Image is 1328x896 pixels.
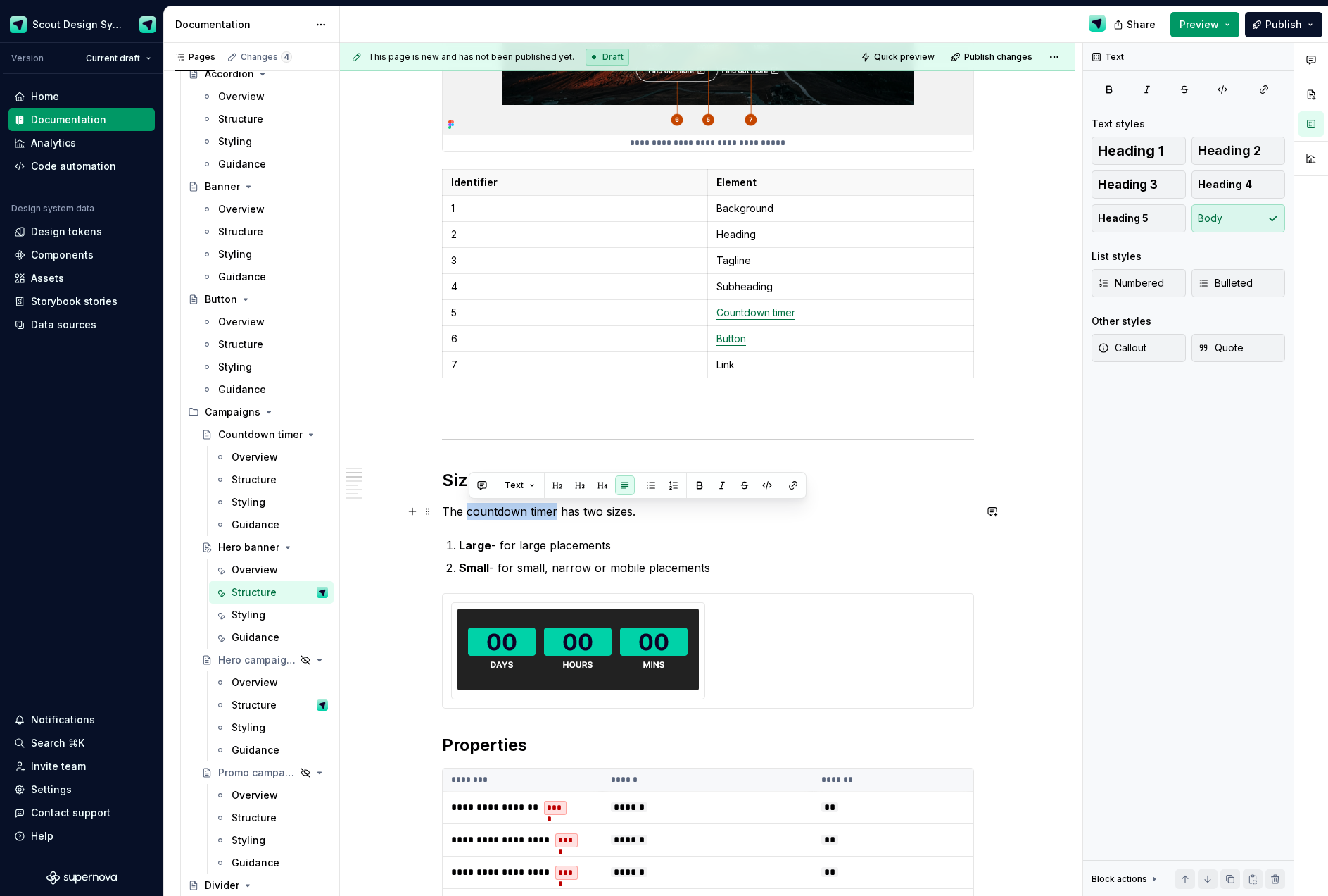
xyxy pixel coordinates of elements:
div: Overview [218,202,265,216]
a: Guidance [196,378,334,401]
button: Heading 4 [1191,170,1286,199]
div: Guidance [232,743,279,757]
p: - for large placements [459,537,974,554]
a: Guidance [209,852,334,874]
div: Help [31,829,53,843]
div: List styles [1092,249,1142,263]
div: Block actions [1092,873,1147,885]
div: Structure [232,811,277,825]
button: Help [8,825,155,847]
a: Documentation [8,108,155,131]
div: Campaigns [205,405,260,419]
span: Publish [1265,18,1302,32]
a: Design tokens [8,220,155,243]
a: Data sources [8,313,155,336]
a: Structure [209,468,334,491]
div: Contact support [31,806,110,820]
div: Data sources [31,318,96,332]
div: Guidance [218,270,266,284]
div: Structure [232,473,277,487]
div: Search ⌘K [31,736,84,750]
a: Supernova Logo [46,871,117,885]
button: Publish changes [947,47,1039,67]
p: The countdown timer has two sizes. [442,503,974,520]
button: Notifications [8,709,155,731]
div: Design tokens [31,225,102,239]
div: Styling [232,833,265,847]
div: Assets [31,271,64,285]
img: e611c74b-76fc-4ef0-bafa-dc494cd4cb8a.png [10,16,27,33]
a: Styling [209,491,334,514]
a: Button [716,332,746,344]
span: 4 [281,51,292,63]
div: Analytics [31,136,76,150]
p: 2 [451,228,699,242]
a: Styling [209,716,334,739]
button: Publish [1245,12,1322,37]
a: Structure [209,807,334,829]
div: Structure [232,698,277,712]
p: 7 [451,358,699,372]
div: Styling [218,360,252,374]
div: Structure [232,585,277,599]
div: Components [31,248,94,262]
p: 1 [451,201,699,216]
a: Overview [209,671,334,694]
button: Quote [1191,334,1286,362]
a: Button [182,288,334,311]
button: Heading 1 [1092,137,1186,165]
span: Quick preview [874,51,935,63]
div: Guidance [232,856,279,870]
a: Hero campaign banner [196,649,334,671]
a: Countdown timer [196,423,334,446]
div: Overview [232,788,278,802]
a: Storybook stories [8,290,155,313]
div: Styling [218,135,252,149]
img: Design Ops [139,16,156,33]
a: Structure [196,220,334,243]
div: Text styles [1092,117,1145,131]
a: Styling [196,130,334,153]
span: Heading 2 [1198,144,1261,158]
p: Background [716,201,965,216]
img: Design Ops [1089,15,1106,32]
button: Bulleted [1191,269,1286,297]
a: Components [8,244,155,266]
a: Guidance [196,266,334,288]
div: Guidance [218,382,266,397]
strong: Large [459,538,491,552]
a: Structure [196,108,334,130]
span: Heading 4 [1198,178,1252,192]
div: Structure [218,112,263,126]
a: Overview [196,198,334,220]
span: Heading 1 [1098,144,1164,158]
div: Styling [232,495,265,509]
a: Analytics [8,132,155,154]
div: Code automation [31,159,116,173]
div: Styling [218,247,252,261]
a: Guidance [209,514,334,536]
a: Accordion [182,63,334,85]
div: Other styles [1092,314,1151,328]
p: Heading [716,228,965,242]
div: Design system data [11,203,94,214]
a: StructureDesign Ops [209,694,334,716]
div: Styling [232,608,265,622]
span: This page is new and has not been published yet. [368,51,574,63]
span: Quote [1198,341,1244,355]
div: Overview [218,89,265,104]
div: Invite team [31,759,86,773]
div: Campaigns [182,401,334,423]
button: Heading 2 [1191,137,1286,165]
img: Design Ops [317,587,328,598]
div: Styling [232,721,265,735]
p: Identifier [451,175,699,189]
button: Share [1106,12,1165,37]
div: Guidance [232,518,279,532]
a: Overview [209,559,334,581]
p: 6 [451,332,699,346]
div: Documentation [31,113,106,127]
a: Styling [209,604,334,626]
span: Heading 3 [1098,178,1158,192]
a: Styling [209,829,334,852]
